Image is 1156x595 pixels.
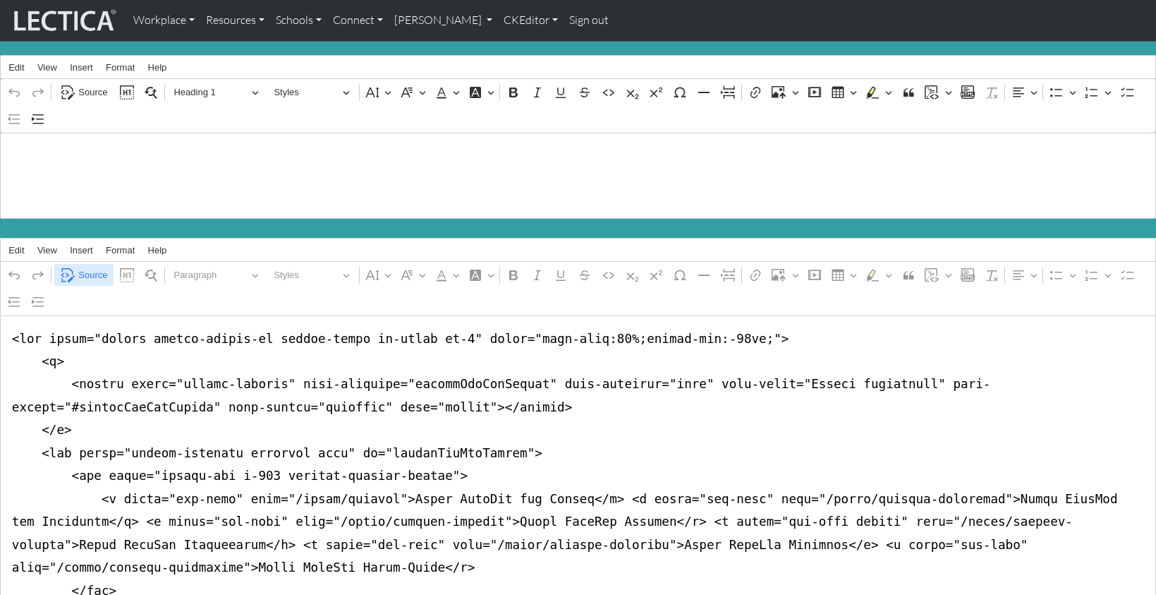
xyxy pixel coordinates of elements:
[8,63,24,72] span: Edit
[200,6,270,35] a: Resources
[268,264,356,286] button: Styles
[8,246,24,255] span: Edit
[327,6,389,35] a: Connect
[564,6,614,35] a: Sign out
[274,267,338,284] span: Styles
[174,267,247,284] span: Paragraph
[37,246,57,255] span: View
[11,7,116,34] img: lecticalive
[70,63,93,72] span: Insert
[106,246,135,255] span: Format
[78,267,107,284] span: Source
[1,56,1155,79] div: Editor menu bar
[70,246,93,255] span: Insert
[148,63,167,72] span: Help
[148,246,167,255] span: Help
[389,6,498,35] a: [PERSON_NAME]
[1,79,1155,133] div: Editor toolbar
[37,63,57,72] span: View
[78,84,107,101] span: Source
[106,63,135,72] span: Format
[274,84,338,101] span: Styles
[1,262,1155,315] div: Editor toolbar
[270,6,327,35] a: Schools
[174,84,247,101] span: Heading 1
[128,6,200,35] a: Workplace
[268,81,356,103] button: Styles
[54,81,114,103] button: Source
[1,239,1155,262] div: Editor menu bar
[168,264,265,286] button: Paragraph, Heading
[168,81,265,103] button: Heading 1, Heading
[8,159,1148,193] h1: About MindLog™ Reflections
[498,6,564,35] a: CKEditor
[54,264,114,286] button: Source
